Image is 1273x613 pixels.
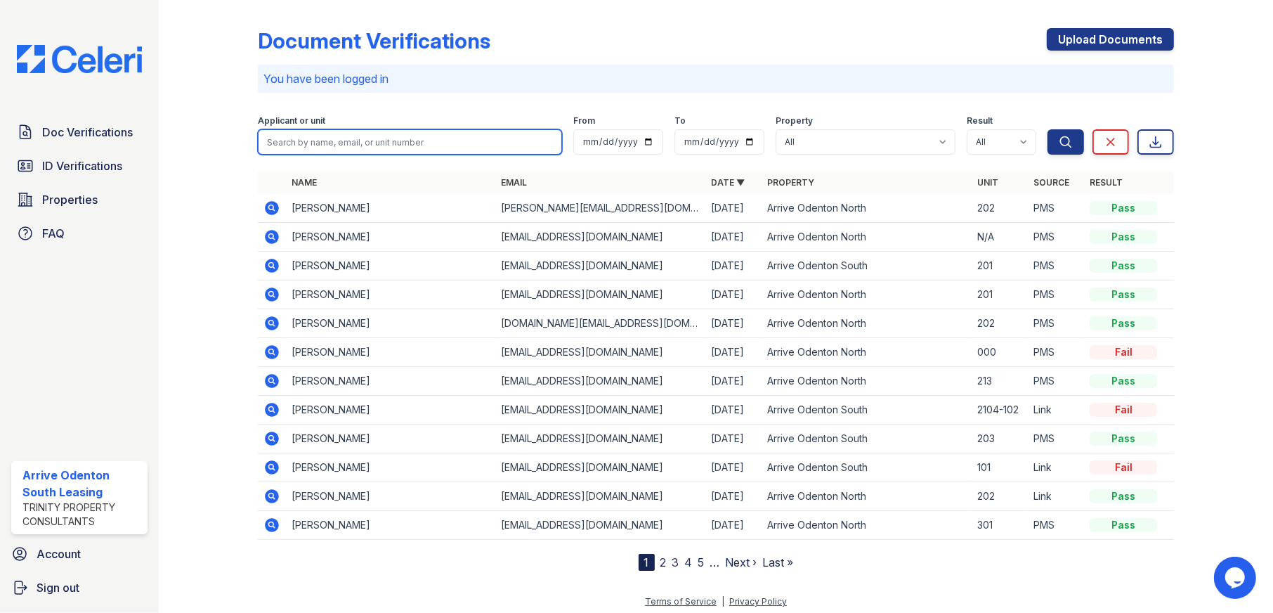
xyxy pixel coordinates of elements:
[729,596,787,607] a: Privacy Policy
[705,367,762,396] td: [DATE]
[672,555,679,569] a: 3
[762,511,972,540] td: Arrive Odenton North
[496,252,706,280] td: [EMAIL_ADDRESS][DOMAIN_NAME]
[972,396,1028,425] td: 2104-102
[1028,425,1084,453] td: PMS
[286,367,496,396] td: [PERSON_NAME]
[705,194,762,223] td: [DATE]
[1090,201,1157,215] div: Pass
[762,194,972,223] td: Arrive Odenton North
[263,70,1169,87] p: You have been logged in
[1090,288,1157,302] div: Pass
[1028,511,1084,540] td: PMS
[1090,230,1157,244] div: Pass
[705,223,762,252] td: [DATE]
[972,425,1028,453] td: 203
[972,367,1028,396] td: 213
[496,280,706,309] td: [EMAIL_ADDRESS][DOMAIN_NAME]
[762,396,972,425] td: Arrive Odenton South
[762,425,972,453] td: Arrive Odenton South
[1028,252,1084,280] td: PMS
[710,554,720,571] span: …
[767,177,814,188] a: Property
[972,511,1028,540] td: 301
[977,177,998,188] a: Unit
[722,596,724,607] div: |
[286,338,496,367] td: [PERSON_NAME]
[1028,338,1084,367] td: PMS
[762,338,972,367] td: Arrive Odenton North
[762,367,972,396] td: Arrive Odenton North
[972,338,1028,367] td: 000
[1028,194,1084,223] td: PMS
[496,309,706,338] td: [DOMAIN_NAME][EMAIL_ADDRESS][DOMAIN_NAME]
[1090,316,1157,330] div: Pass
[1090,518,1157,532] div: Pass
[37,546,81,562] span: Account
[286,194,496,223] td: [PERSON_NAME]
[1214,557,1259,599] iframe: chat widget
[967,115,993,127] label: Result
[258,129,563,155] input: Search by name, email, or unit number
[1028,482,1084,511] td: Link
[286,453,496,482] td: [PERSON_NAME]
[1028,396,1084,425] td: Link
[972,252,1028,280] td: 201
[705,280,762,309] td: [DATE]
[42,191,98,208] span: Properties
[1090,177,1123,188] a: Result
[762,223,972,252] td: Arrive Odenton North
[660,555,667,569] a: 2
[711,177,745,188] a: Date ▼
[972,194,1028,223] td: 202
[1090,403,1157,417] div: Fail
[496,453,706,482] td: [EMAIL_ADDRESS][DOMAIN_NAME]
[1028,367,1084,396] td: PMS
[972,453,1028,482] td: 101
[674,115,686,127] label: To
[1090,345,1157,359] div: Fail
[496,194,706,223] td: [PERSON_NAME][EMAIL_ADDRESS][DOMAIN_NAME]
[1028,223,1084,252] td: PMS
[972,309,1028,338] td: 202
[1090,374,1157,388] div: Pass
[762,453,972,482] td: Arrive Odenton South
[496,425,706,453] td: [EMAIL_ADDRESS][DOMAIN_NAME]
[705,453,762,482] td: [DATE]
[705,425,762,453] td: [DATE]
[1090,259,1157,273] div: Pass
[258,115,325,127] label: Applicant or unit
[11,152,148,180] a: ID Verifications
[1028,280,1084,309] td: PMS
[6,574,153,602] a: Sign out
[972,223,1028,252] td: N/A
[762,309,972,338] td: Arrive Odenton North
[496,367,706,396] td: [EMAIL_ADDRESS][DOMAIN_NAME]
[6,45,153,73] img: CE_Logo_Blue-a8612792a0a2168367f1c8372b55b34899dd931a85d93a1a3d3e32e68fde9ad4.png
[496,482,706,511] td: [EMAIL_ADDRESS][DOMAIN_NAME]
[292,177,317,188] a: Name
[705,511,762,540] td: [DATE]
[762,482,972,511] td: Arrive Odenton North
[11,186,148,214] a: Properties
[42,157,122,174] span: ID Verifications
[42,124,133,141] span: Doc Verifications
[496,511,706,540] td: [EMAIL_ADDRESS][DOMAIN_NAME]
[496,396,706,425] td: [EMAIL_ADDRESS][DOMAIN_NAME]
[286,425,496,453] td: [PERSON_NAME]
[573,115,595,127] label: From
[286,511,496,540] td: [PERSON_NAME]
[698,555,705,569] a: 5
[762,280,972,309] td: Arrive Odenton North
[286,309,496,338] td: [PERSON_NAME]
[286,280,496,309] td: [PERSON_NAME]
[705,338,762,367] td: [DATE]
[286,252,496,280] td: [PERSON_NAME]
[11,219,148,247] a: FAQ
[1028,309,1084,338] td: PMS
[705,482,762,511] td: [DATE]
[1090,460,1157,475] div: Fail
[972,280,1028,309] td: 201
[639,554,655,571] div: 1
